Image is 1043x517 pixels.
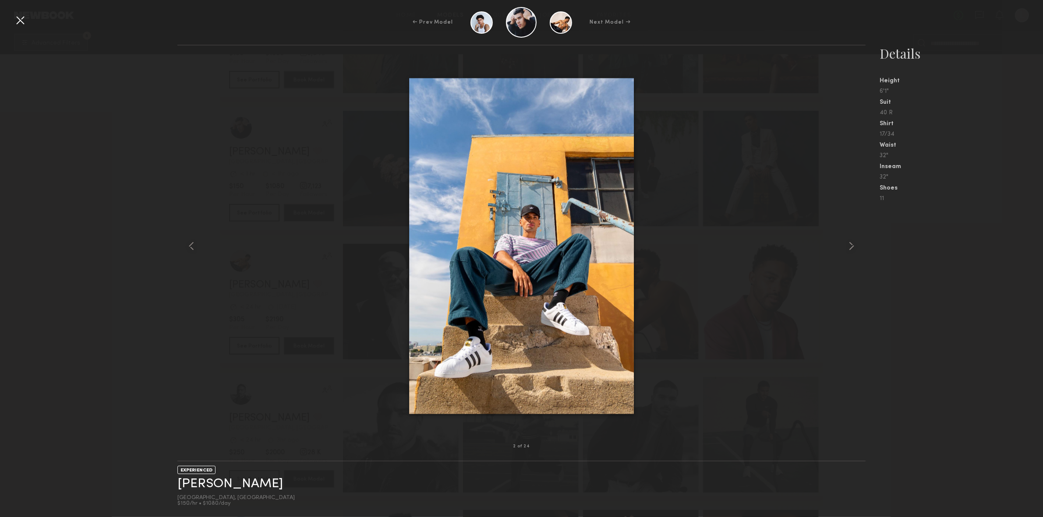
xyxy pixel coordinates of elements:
div: Next Model → [590,18,630,26]
div: 40 R [880,110,1043,116]
div: EXPERIENCED [177,466,216,474]
div: Suit [880,99,1043,106]
div: ← Prev Model [413,18,453,26]
div: Height [880,78,1043,84]
div: 32" [880,174,1043,180]
div: Inseam [880,164,1043,170]
div: 17/34 [880,131,1043,137]
div: 2 of 24 [513,444,530,449]
div: Shirt [880,121,1043,127]
div: Shoes [880,185,1043,191]
div: Details [880,45,1043,62]
div: [GEOGRAPHIC_DATA], [GEOGRAPHIC_DATA] [177,495,295,501]
div: Waist [880,142,1043,148]
div: 6'1" [880,88,1043,95]
div: 32" [880,153,1043,159]
div: 11 [880,196,1043,202]
a: [PERSON_NAME] [177,477,283,491]
div: $150/hr • $1080/day [177,501,295,506]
